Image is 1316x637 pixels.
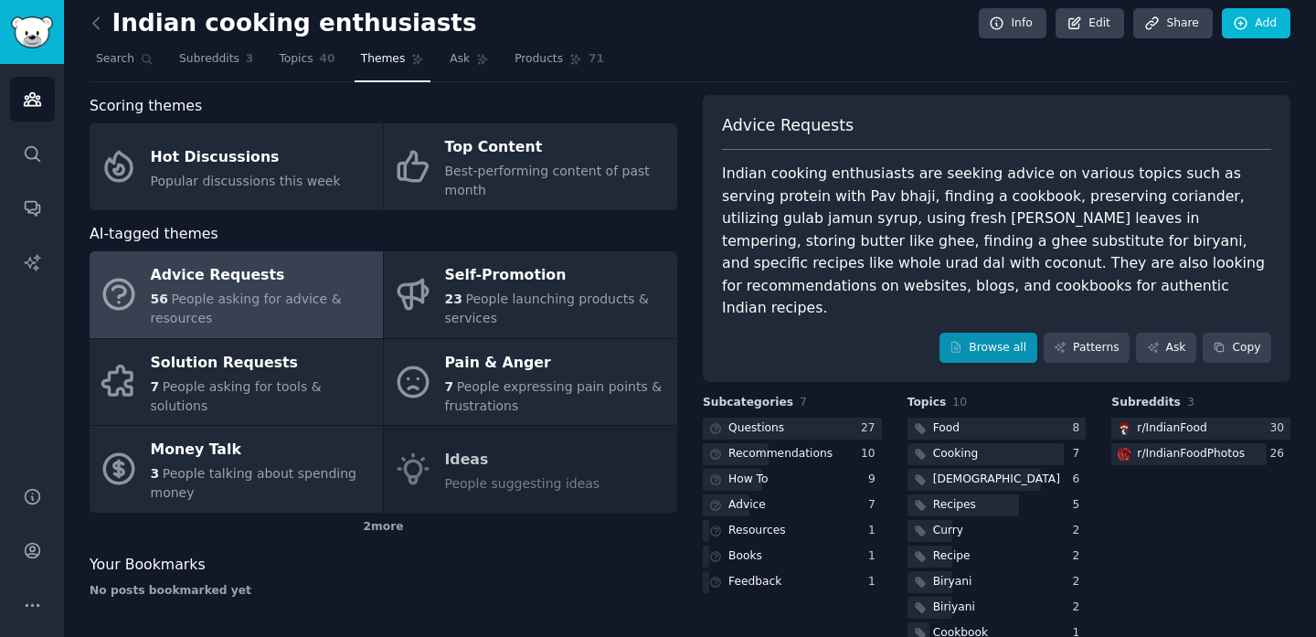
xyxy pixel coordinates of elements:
span: People talking about spending money [151,466,356,500]
a: Share [1133,8,1212,39]
div: Hot Discussions [151,143,341,172]
span: 3 [1187,396,1194,409]
div: Pain & Anger [445,348,668,377]
div: Curry [933,523,963,539]
span: Subreddits [1111,395,1181,411]
a: Search [90,45,160,82]
div: 5 [1073,497,1087,514]
span: Subcategories [703,395,793,411]
div: [DEMOGRAPHIC_DATA] [933,472,1060,488]
div: Recipe [933,548,971,565]
div: 2 more [90,513,677,542]
div: 1 [868,548,882,565]
span: Topics [907,395,947,411]
a: Themes [355,45,431,82]
div: Cooking [933,446,979,462]
div: 7 [1073,446,1087,462]
a: Solution Requests7People asking for tools & solutions [90,339,383,426]
div: Indian cooking enthusiasts are seeking advice on various topics such as serving protein with Pav ... [722,163,1271,320]
div: r/ IndianFoodPhotos [1137,446,1245,462]
a: Recipe2 [907,546,1087,568]
a: [DEMOGRAPHIC_DATA]6 [907,469,1087,492]
a: Hot DiscussionsPopular discussions this week [90,123,383,210]
a: Food8 [907,418,1087,441]
img: GummySearch logo [11,16,53,48]
a: Info [979,8,1046,39]
a: Feedback1 [703,571,882,594]
div: r/ IndianFood [1137,420,1206,437]
a: Top ContentBest-performing content of past month [384,123,677,210]
a: IndianFoodr/IndianFood30 [1111,418,1290,441]
span: AI-tagged themes [90,223,218,246]
span: Scoring themes [90,95,202,118]
div: How To [728,472,769,488]
span: 3 [151,466,160,481]
a: IndianFoodPhotosr/IndianFoodPhotos26 [1111,443,1290,466]
a: Biriyani2 [907,597,1087,620]
div: 26 [1269,446,1290,462]
h2: Indian cooking enthusiasts [90,9,477,38]
div: 27 [861,420,882,437]
a: Edit [1056,8,1124,39]
a: Curry2 [907,520,1087,543]
div: Food [933,420,960,437]
a: Resources1 [703,520,882,543]
div: Resources [728,523,786,539]
a: Biryani2 [907,571,1087,594]
span: 71 [589,51,604,68]
span: Products [515,51,563,68]
div: 9 [868,472,882,488]
span: 7 [151,379,160,394]
span: People launching products & services [445,292,649,325]
a: How To9 [703,469,882,492]
span: People asking for advice & resources [151,292,342,325]
span: People asking for tools & solutions [151,379,322,413]
a: Books1 [703,546,882,568]
div: 7 [868,497,882,514]
div: 8 [1073,420,1087,437]
span: 40 [320,51,335,68]
div: Recommendations [728,446,833,462]
a: Questions27 [703,418,882,441]
a: Advice7 [703,494,882,517]
a: Add [1222,8,1290,39]
div: 1 [868,574,882,590]
div: 2 [1073,574,1087,590]
a: Topics40 [272,45,341,82]
div: Feedback [728,574,781,590]
a: Browse all [939,333,1037,364]
a: Self-Promotion23People launching products & services [384,251,677,338]
span: 10 [952,396,967,409]
span: People expressing pain points & frustrations [445,379,663,413]
a: Ask [443,45,495,82]
div: Questions [728,420,784,437]
div: No posts bookmarked yet [90,583,677,600]
div: Biryani [933,574,972,590]
a: Money Talk3People talking about spending money [90,426,383,513]
a: Cooking7 [907,443,1087,466]
div: 2 [1073,548,1087,565]
div: 6 [1073,472,1087,488]
span: 56 [151,292,168,306]
div: 10 [861,446,882,462]
span: Popular discussions this week [151,174,341,188]
img: IndianFoodPhotos [1118,448,1130,461]
div: Money Talk [151,436,374,465]
a: Recipes5 [907,494,1087,517]
button: Copy [1203,333,1271,364]
div: 1 [868,523,882,539]
a: Ask [1136,333,1196,364]
div: Advice Requests [151,261,374,291]
span: Your Bookmarks [90,554,206,577]
div: Self-Promotion [445,261,668,291]
div: Advice [728,497,766,514]
span: 23 [445,292,462,306]
span: 7 [800,396,807,409]
span: Themes [361,51,406,68]
div: 30 [1269,420,1290,437]
a: Pain & Anger7People expressing pain points & frustrations [384,339,677,426]
div: Solution Requests [151,348,374,377]
a: Products71 [508,45,610,82]
span: 3 [246,51,254,68]
span: Ask [450,51,470,68]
